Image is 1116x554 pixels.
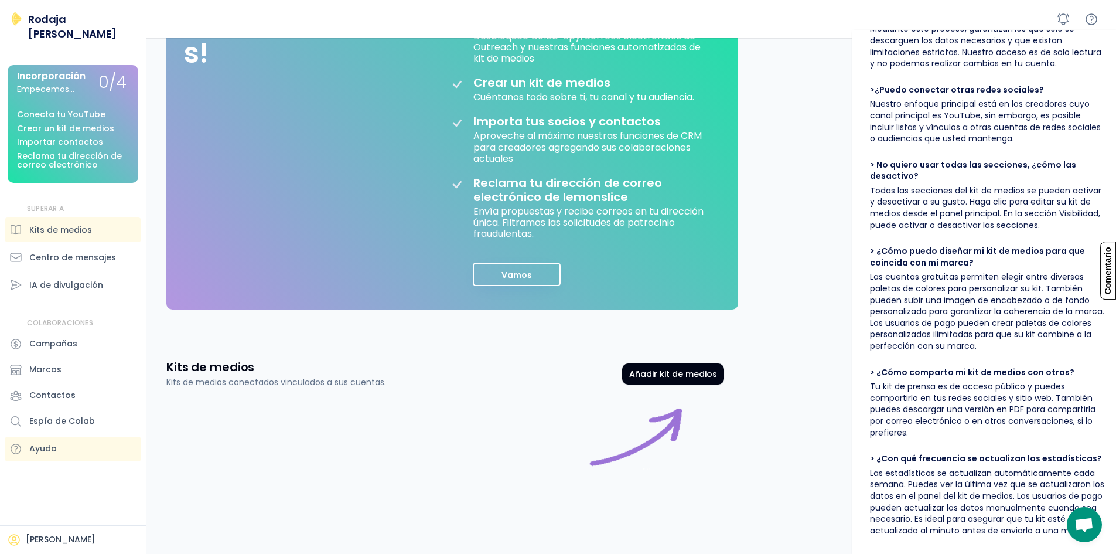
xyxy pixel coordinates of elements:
font: Espía de Colab [29,415,95,427]
font: Centro de mensajes [29,251,116,263]
font: Ayuda [29,443,57,454]
font: Cuéntanos todo sobre ti, tu canal y tu audiencia. [473,90,694,104]
font: Kits de medios [166,359,254,375]
font: Conecta tu YouTube [17,108,105,120]
font: Comentario [1104,247,1113,295]
font: Kits de medios [29,224,92,236]
font: Contactos [29,389,76,401]
font: Envía propuestas y recibe correos en tu dirección única. Filtramos las solicitudes de patrocinio ... [473,205,706,240]
font: Añadir kit de medios [629,368,717,380]
font: >¿Puedo conectar otras redes sociales? [870,84,1044,96]
font: Importar contactos [17,136,103,148]
font: 0/4 [98,71,127,94]
font: Campañas [29,338,77,349]
font: Tu kit de prensa es de acceso público y puedes compartirlo en tus redes sociales y sitio web. Tam... [870,380,1098,438]
font: Importa tus socios y contactos [473,113,661,130]
font: Reclama tu dirección de correo electrónico de lemonslice [473,175,665,205]
font: Desbloquee Colab-Spy, correos electrónicos de Outreach y nuestras funciones automatizadas de kit ... [473,29,703,65]
font: SUPERAR A [27,203,64,213]
font: > No quiero usar todas las secciones, ¿cómo las desactivo? [870,159,1078,182]
font: Crear un kit de medios [473,74,610,91]
font: Crear un kit de medios [17,123,114,134]
font: COLABORACIONES [27,318,93,328]
button: Vamos [473,263,561,286]
font: > ¿Con qué frecuencia se actualizan las estadísticas? [870,453,1102,464]
font: Kits de medios conectados vinculados a sus cuentas. [166,376,386,388]
font: Nuestro enfoque principal está en los creadores cuyo canal principal es YouTube, sin embargo, es ... [870,98,1103,144]
font: Las cuentas gratuitas permiten elegir entre diversas paletas de colores para personalizar su kit.... [870,271,1107,352]
font: Rodaja [PERSON_NAME] [28,12,117,41]
button: Añadir kit de medios [622,363,724,385]
div: Chat abierto [1067,507,1102,542]
font: Marcas [29,363,62,375]
font: Aproveche al máximo nuestras funciones de CRM para creadores agregando sus colaboraciones actuales [473,129,704,165]
font: IA de divulgación [29,279,103,291]
font: Todas las secciones del kit de medios se pueden activar y desactivar a su gusto. Haga clic para e... [870,185,1104,231]
img: connect%20image%20purple.gif [583,403,689,508]
font: Empecemos... [17,83,74,95]
font: [PERSON_NAME] [26,533,95,545]
font: Las estadísticas se actualizan automáticamente cada semana. Puedes ver la última vez que se actua... [870,467,1107,536]
font: Reclama tu dirección de correo electrónico [17,150,124,171]
img: Rodaja de limón [9,12,23,26]
font: Incorporación [17,69,86,83]
font: > ¿Cómo puedo diseñar mi kit de medios para que coincida con mi marca? [870,245,1087,268]
div: Empieza aquí [583,403,689,508]
font: > ¿Cómo comparto mi kit de medios con otros? [870,366,1074,378]
font: Vamos [501,269,532,281]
